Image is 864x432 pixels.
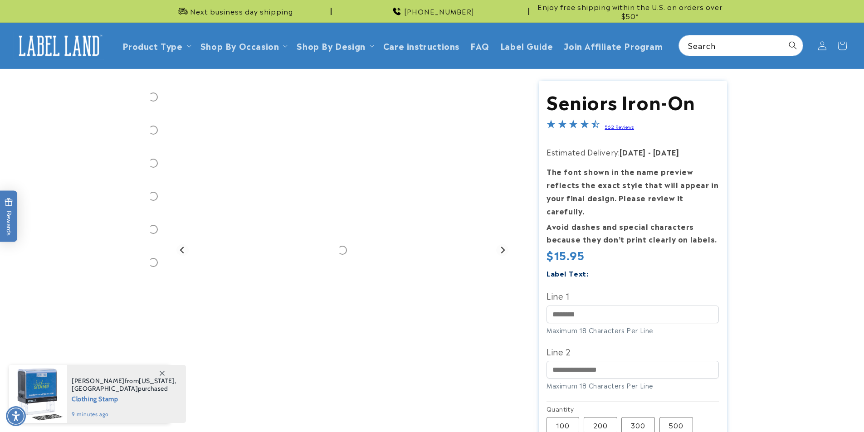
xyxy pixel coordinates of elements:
span: Next business day shipping [190,7,293,16]
label: Line 1 [547,288,719,303]
span: Join Affiliate Program [564,40,663,51]
strong: [DATE] [620,146,646,157]
a: Join Affiliate Program [558,35,668,56]
summary: Product Type [117,35,195,56]
div: Accessibility Menu [6,406,26,426]
a: Label Guide [495,35,559,56]
a: 562 Reviews [605,123,634,130]
span: from , purchased [72,377,176,393]
h1: Chat with us [29,10,68,19]
strong: Avoid dashes and special characters because they don’t print clearly on labels. [547,221,717,245]
button: Go to last slide [176,244,189,256]
span: $15.95 [547,248,585,262]
span: [GEOGRAPHIC_DATA] [72,384,138,393]
a: Shop By Design [297,39,365,52]
summary: Shop By Occasion [195,35,292,56]
button: Search [783,35,803,55]
button: Next slide [496,244,508,256]
a: FAQ [465,35,495,56]
span: Care instructions [383,40,459,51]
h1: Seniors Iron-On [547,89,719,113]
label: Label Text: [547,268,589,278]
span: FAQ [470,40,489,51]
strong: The font shown in the name preview reflects the exact style that will appear in your final design... [547,166,718,216]
span: [US_STATE] [139,377,175,385]
div: Go to slide 5 [137,214,169,245]
summary: Shop By Design [291,35,377,56]
legend: Quantity [547,404,575,413]
span: Shop By Occasion [200,40,279,51]
strong: [DATE] [653,146,679,157]
a: Product Type [122,39,183,52]
span: [PHONE_NUMBER] [404,7,474,16]
div: Go to slide 1 [137,81,169,113]
span: 4.4-star overall rating [547,121,600,131]
p: Estimated Delivery: [547,146,719,159]
span: 9 minutes ago [72,410,176,418]
span: Enjoy free shipping within the U.S. on orders over $50* [533,2,727,20]
span: Clothing Stamp [72,393,176,404]
div: Go to slide 2 [137,114,169,146]
div: Go to slide 6 [137,247,169,278]
span: [PERSON_NAME] [72,377,125,385]
span: Label Guide [500,40,553,51]
div: Go to slide 3 [137,147,169,179]
a: Label Land [10,28,108,63]
strong: - [648,146,651,157]
div: Maximum 18 Characters Per Line [547,325,719,335]
span: Rewards [5,198,13,235]
img: Label Land [14,32,104,60]
button: Open gorgias live chat [5,3,78,27]
label: Line 2 [547,344,719,359]
a: Care instructions [378,35,465,56]
div: Maximum 18 Characters Per Line [547,381,719,390]
div: Go to slide 4 [137,180,169,212]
